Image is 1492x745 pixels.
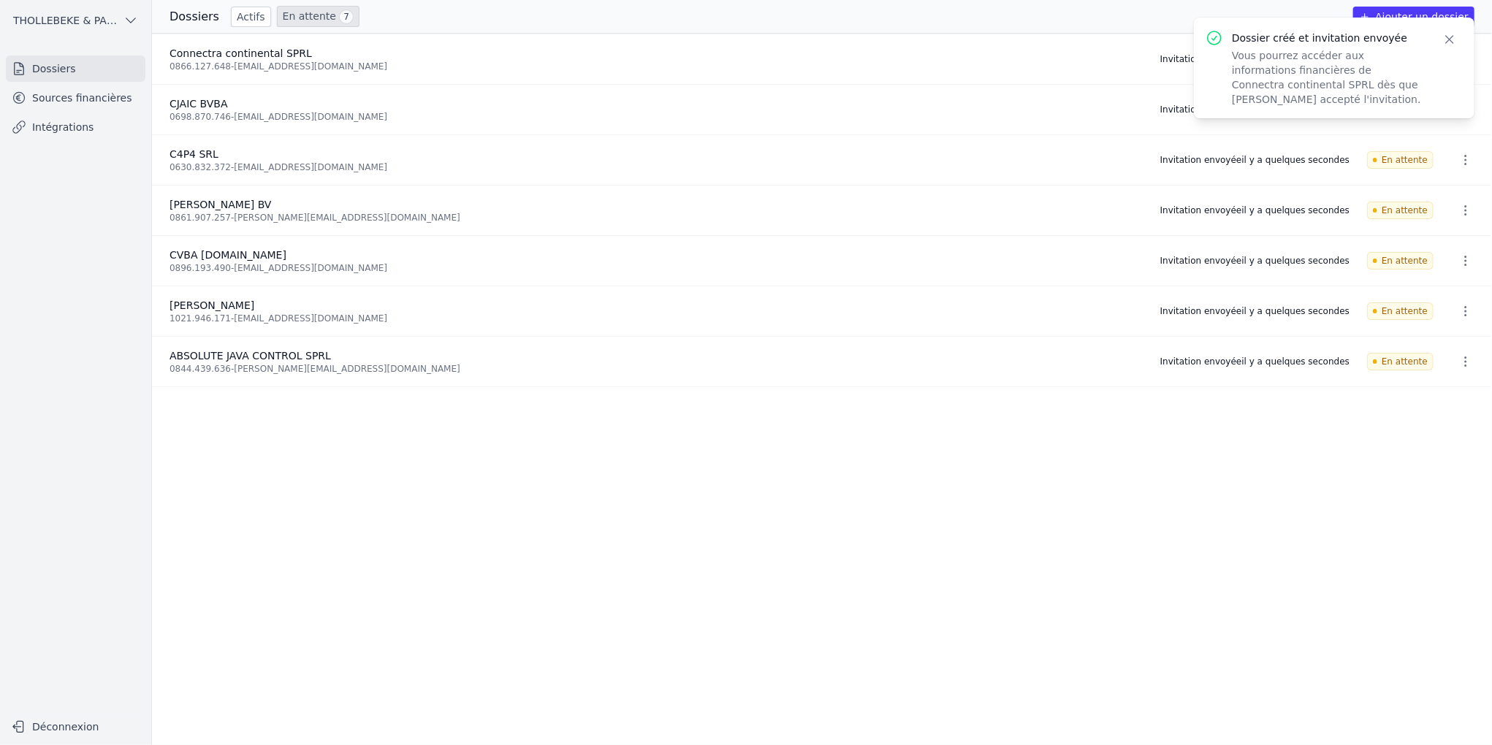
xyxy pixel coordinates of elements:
span: En attente [1367,302,1434,320]
div: Invitation envoyée il y a quelques secondes [1160,53,1350,65]
div: 0861.907.257 - [PERSON_NAME][EMAIL_ADDRESS][DOMAIN_NAME] [170,212,1143,223]
span: 7 [339,9,354,24]
a: Actifs [231,7,271,27]
span: THOLLEBEKE & PARTNERS bvbvba BVBA [13,13,118,28]
div: 0866.127.648 - [EMAIL_ADDRESS][DOMAIN_NAME] [170,61,1143,72]
span: En attente [1367,202,1434,219]
span: En attente [1367,151,1434,169]
button: THOLLEBEKE & PARTNERS bvbvba BVBA [6,9,145,32]
a: Intégrations [6,114,145,140]
a: Sources financières [6,85,145,111]
p: Vous pourrez accéder aux informations financières de Connectra continental SPRL dès que [PERSON_N... [1232,48,1425,107]
button: Déconnexion [6,715,145,738]
p: Dossier créé et invitation envoyée [1232,31,1425,45]
div: 0630.832.372 - [EMAIL_ADDRESS][DOMAIN_NAME] [170,161,1143,173]
div: Invitation envoyée il y a quelques secondes [1160,255,1350,267]
button: Ajouter un dossier [1353,7,1474,27]
a: En attente 7 [277,6,359,27]
span: CJAIC BVBA [170,98,228,110]
span: CVBA [DOMAIN_NAME] [170,249,286,261]
div: 0896.193.490 - [EMAIL_ADDRESS][DOMAIN_NAME] [170,262,1143,274]
span: En attente [1367,353,1434,370]
span: En attente [1367,252,1434,270]
div: Invitation envoyée il y a quelques secondes [1160,305,1350,317]
div: 0844.439.636 - [PERSON_NAME][EMAIL_ADDRESS][DOMAIN_NAME] [170,363,1143,375]
div: Invitation envoyée il y a quelques secondes [1160,356,1350,367]
span: Connectra continental SPRL [170,47,312,59]
span: C4P4 SRL [170,148,218,160]
div: Invitation envoyée il y a quelques secondes [1160,154,1350,166]
div: 1021.946.171 - [EMAIL_ADDRESS][DOMAIN_NAME] [170,313,1143,324]
span: [PERSON_NAME] [170,299,254,311]
span: [PERSON_NAME] BV [170,199,272,210]
div: Invitation envoyée il y a quelques secondes [1160,205,1350,216]
div: 0698.870.746 - [EMAIL_ADDRESS][DOMAIN_NAME] [170,111,1143,123]
div: Invitation envoyée il y a quelques secondes [1160,104,1350,115]
a: Dossiers [6,56,145,82]
h3: Dossiers [170,8,219,26]
span: ABSOLUTE JAVA CONTROL SPRL [170,350,331,362]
